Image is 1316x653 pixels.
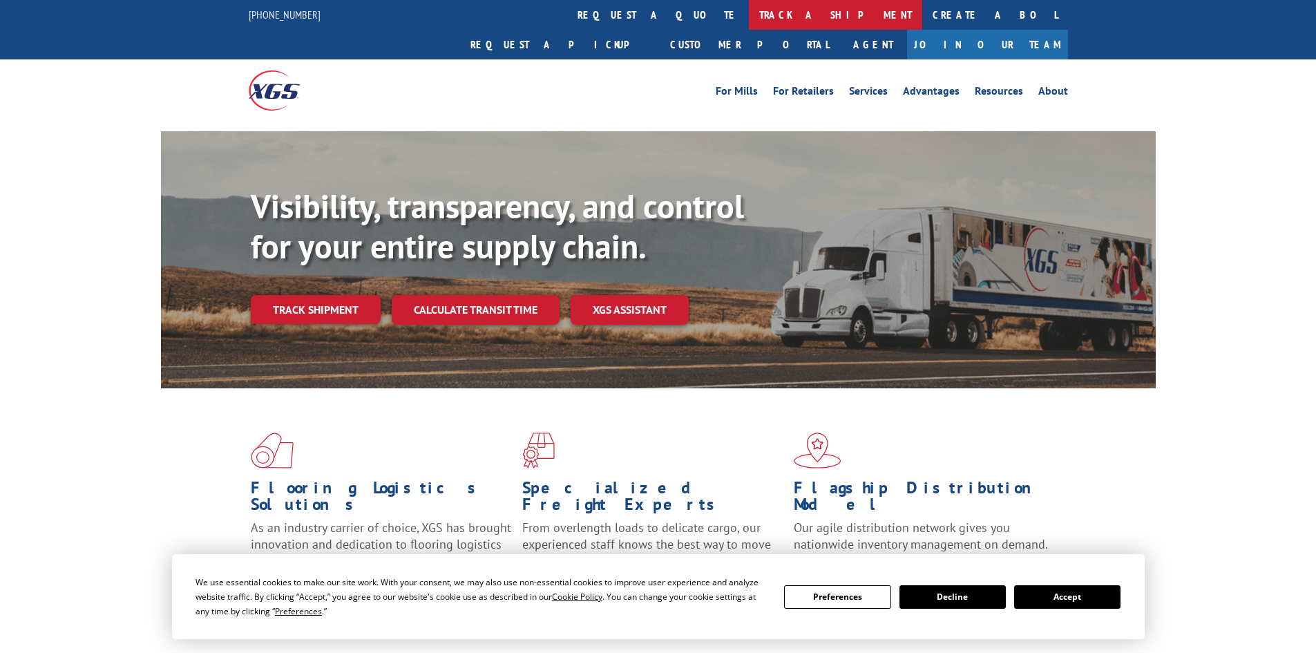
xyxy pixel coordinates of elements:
a: Customer Portal [660,30,839,59]
span: As an industry carrier of choice, XGS has brought innovation and dedication to flooring logistics... [251,520,511,569]
a: Advantages [903,86,960,101]
b: Visibility, transparency, and control for your entire supply chain. [251,184,744,267]
span: Preferences [275,605,322,617]
span: Cookie Policy [552,591,602,603]
a: Join Our Team [907,30,1068,59]
h1: Flooring Logistics Solutions [251,480,512,520]
button: Preferences [784,585,890,609]
a: Services [849,86,888,101]
h1: Flagship Distribution Model [794,480,1055,520]
img: xgs-icon-total-supply-chain-intelligence-red [251,433,294,469]
p: From overlength loads to delicate cargo, our experienced staff knows the best way to move your fr... [522,520,783,581]
div: We use essential cookies to make our site work. With your consent, we may also use non-essential ... [196,575,767,618]
a: [PHONE_NUMBER] [249,8,321,21]
img: xgs-icon-flagship-distribution-model-red [794,433,841,469]
a: About [1038,86,1068,101]
a: Agent [839,30,907,59]
a: Calculate transit time [392,295,560,325]
a: For Retailers [773,86,834,101]
button: Accept [1014,585,1120,609]
img: xgs-icon-focused-on-flooring-red [522,433,555,469]
a: For Mills [716,86,758,101]
h1: Specialized Freight Experts [522,480,783,520]
a: Request a pickup [460,30,660,59]
button: Decline [899,585,1006,609]
a: Track shipment [251,295,381,324]
span: Our agile distribution network gives you nationwide inventory management on demand. [794,520,1048,552]
a: XGS ASSISTANT [571,295,689,325]
a: Resources [975,86,1023,101]
div: Cookie Consent Prompt [172,554,1145,639]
